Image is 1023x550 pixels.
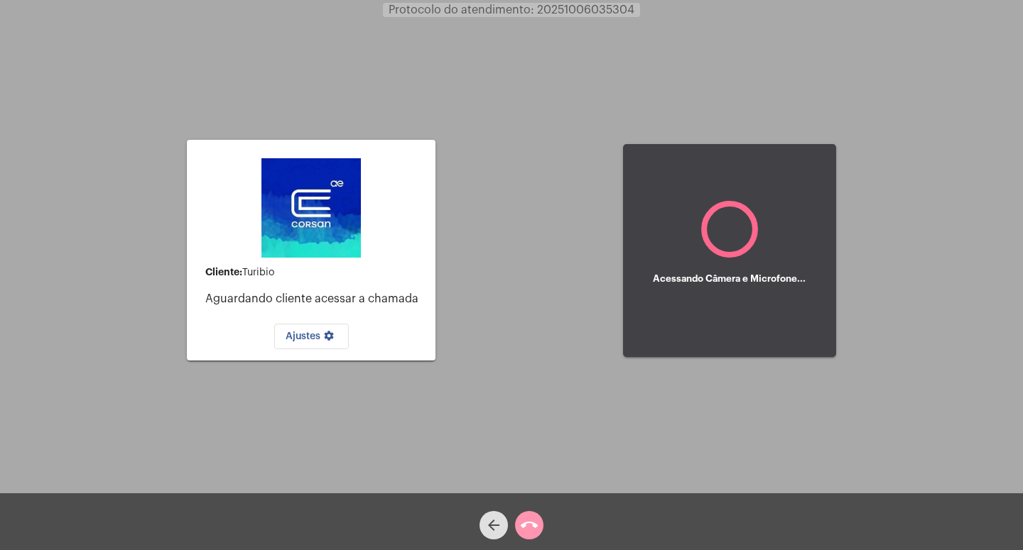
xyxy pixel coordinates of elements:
span: Ajustes [286,331,337,341]
h5: Acessando Câmera e Microfone... [653,274,806,284]
mat-icon: arrow_back [485,517,502,534]
div: Turibio [205,267,424,278]
button: Ajustes [274,324,349,349]
strong: Cliente: [205,267,242,277]
img: d4669ae0-8c07-2337-4f67-34b0df7f5ae4.jpeg [261,158,361,258]
p: Aguardando cliente acessar a chamada [205,292,424,305]
mat-icon: settings [320,330,337,347]
mat-icon: call_end [521,517,538,534]
span: Protocolo do atendimento: 20251006035304 [389,4,634,16]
